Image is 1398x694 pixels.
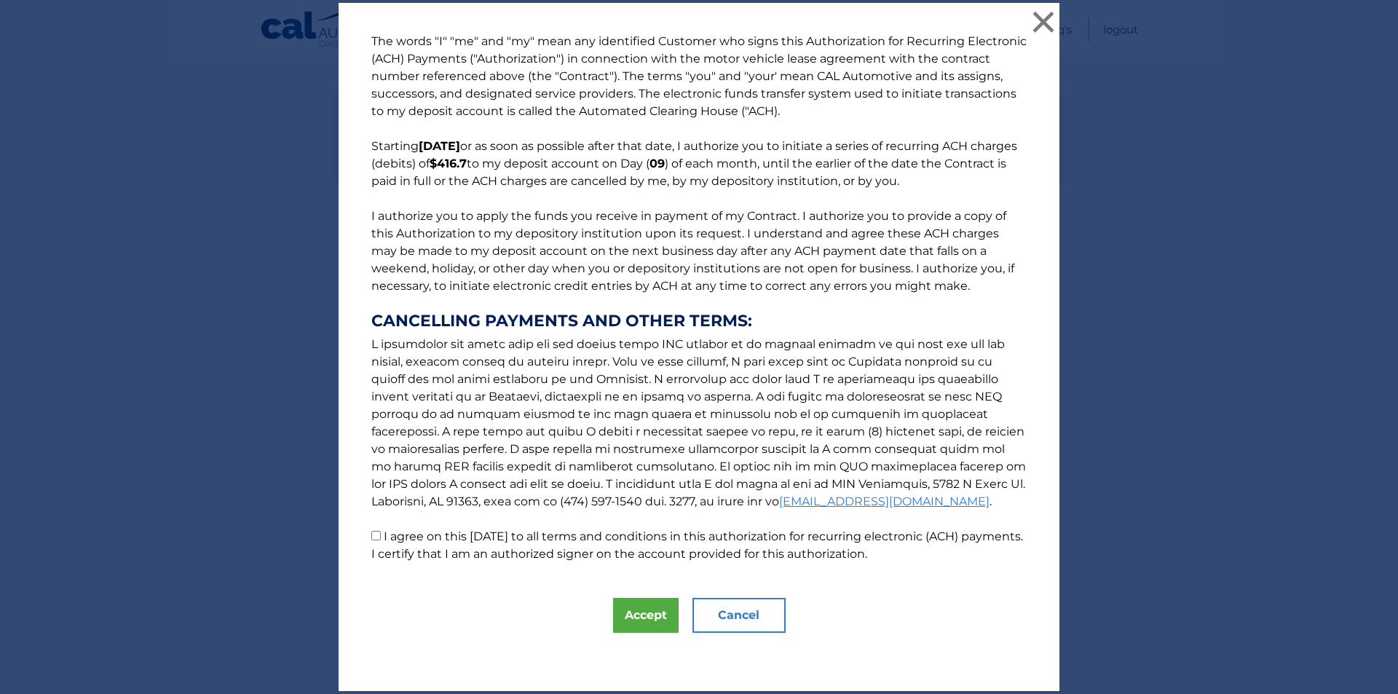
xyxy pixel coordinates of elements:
button: Accept [613,598,679,633]
p: The words "I" "me" and "my" mean any identified Customer who signs this Authorization for Recurri... [357,33,1041,563]
button: Cancel [692,598,786,633]
b: $416.7 [430,157,467,170]
button: × [1029,7,1058,36]
label: I agree on this [DATE] to all terms and conditions in this authorization for recurring electronic... [371,529,1023,561]
a: [EMAIL_ADDRESS][DOMAIN_NAME] [779,494,990,508]
strong: CANCELLING PAYMENTS AND OTHER TERMS: [371,312,1027,330]
b: [DATE] [419,139,460,153]
b: 09 [649,157,665,170]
